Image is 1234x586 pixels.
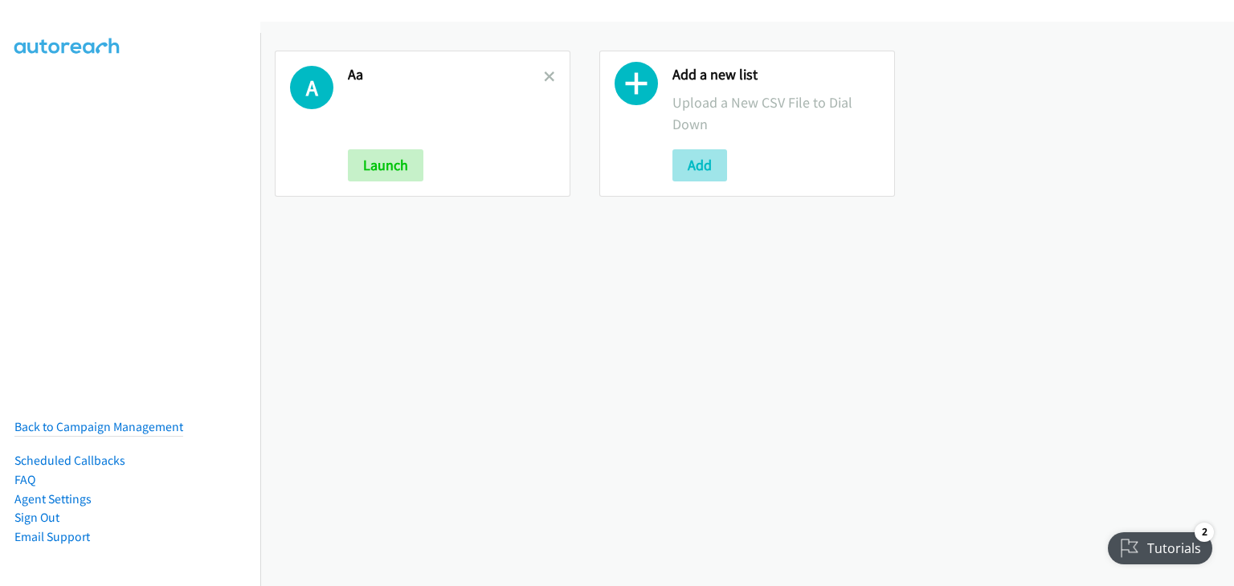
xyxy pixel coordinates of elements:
p: Upload a New CSV File to Dial Down [672,92,880,135]
a: Back to Campaign Management [14,419,183,434]
iframe: Checklist [1098,516,1222,574]
button: Launch [348,149,423,181]
h1: A [290,66,333,109]
a: Sign Out [14,510,59,525]
a: FAQ [14,472,35,487]
a: Agent Settings [14,491,92,507]
a: Email Support [14,529,90,544]
button: Add [672,149,727,181]
h2: Add a new list [672,66,880,84]
a: Scheduled Callbacks [14,453,125,468]
h2: Aa [348,66,544,84]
